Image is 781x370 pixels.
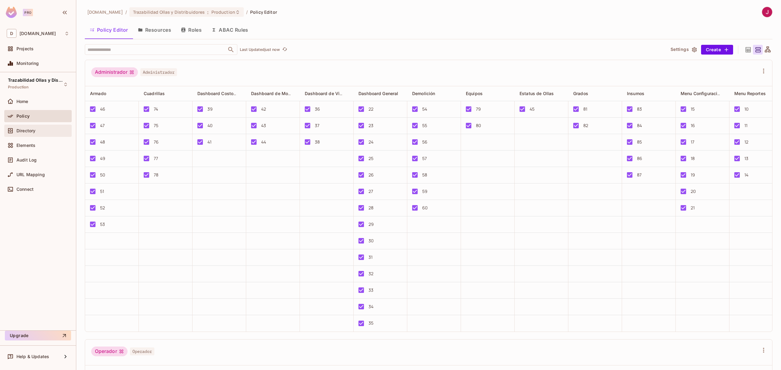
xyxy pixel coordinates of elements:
button: Upgrade [5,331,71,340]
div: 51 [100,188,104,195]
span: Cuadrillas [144,91,165,96]
div: 78 [154,172,158,178]
div: 34 [369,303,373,310]
span: Policy Editor [250,9,277,15]
div: 59 [422,188,427,195]
div: 13 [744,155,748,162]
div: Administrador [91,67,138,77]
span: Trazabilidad Ollas y Distribuidores [133,9,205,15]
span: Directory [16,128,35,133]
div: 80 [476,122,481,129]
span: Monitoring [16,61,39,66]
span: Grados [573,91,588,96]
span: Demolición [412,91,435,96]
div: 54 [422,106,427,112]
div: 14 [744,172,748,178]
div: 74 [154,106,158,112]
div: 32 [369,270,373,277]
div: 22 [369,106,373,112]
div: 50 [100,172,105,178]
span: refresh [282,47,287,53]
div: 40 [207,122,213,129]
div: 20 [691,188,696,195]
div: 42 [261,106,266,112]
div: 29 [369,221,374,228]
button: Settings [668,45,699,55]
div: 49 [100,155,105,162]
button: Open [227,45,235,54]
img: SReyMgAAAABJRU5ErkJggg== [6,7,17,18]
div: 24 [369,139,373,145]
button: refresh [281,46,288,53]
div: 39 [207,106,213,112]
span: Equipos [466,91,483,96]
div: Pro [23,9,33,16]
div: 15 [691,106,695,112]
span: Insumos [627,91,644,96]
div: 75 [154,122,158,129]
div: 36 [315,106,320,112]
span: Elements [16,143,35,148]
li: / [246,9,248,15]
div: 81 [583,106,587,112]
div: 16 [691,122,695,129]
span: Help & Updates [16,354,49,359]
button: ABAC Rules [207,22,253,37]
div: 12 [744,139,748,145]
span: Production [8,85,29,90]
div: 21 [691,205,695,211]
span: Production [211,9,235,15]
span: Workspace: deacero.com [20,31,56,36]
div: 33 [369,287,373,294]
div: 57 [422,155,427,162]
div: 58 [422,172,427,178]
button: Resources [133,22,176,37]
div: 60 [422,205,428,211]
div: 44 [261,139,266,145]
div: 27 [369,188,373,195]
span: the active workspace [87,9,123,15]
div: 53 [100,221,105,228]
div: 25 [369,155,373,162]
span: Armado [90,91,106,96]
span: Administrador [140,68,177,76]
div: 84 [637,122,642,129]
span: Dashboard Costos Operativos [197,91,260,96]
span: Click to refresh data [280,46,288,53]
div: 11 [744,122,747,129]
div: 28 [369,205,373,211]
div: 87 [637,172,642,178]
div: 85 [637,139,642,145]
div: 31 [369,254,373,261]
div: 45 [530,106,534,112]
button: Create [701,45,733,55]
div: 26 [369,172,374,178]
div: 35 [369,320,373,326]
div: 77 [154,155,158,162]
span: Projects [16,46,34,51]
span: URL Mapping [16,172,45,177]
div: 82 [583,122,588,129]
div: 37 [315,122,319,129]
div: 43 [261,122,266,129]
div: Operador [91,347,128,356]
span: : [207,10,209,15]
span: Menu Reportes [734,91,766,96]
div: 46 [100,106,105,112]
span: Trazabilidad Ollas y Distribuidores [8,78,63,83]
p: Last Updated just now [240,47,280,52]
span: Connect [16,187,34,192]
span: Audit Log [16,158,37,162]
div: 47 [100,122,105,129]
span: Dashboard de Vida Operativa [305,91,367,96]
span: Estatus de Ollas [520,91,554,96]
span: Dashboard General [358,91,398,96]
img: JOSE HUGO SANCHEZ ESTRELLA [762,7,772,17]
div: 41 [207,139,211,145]
div: 23 [369,122,373,129]
button: Roles [176,22,207,37]
div: 83 [637,106,642,112]
div: 18 [691,155,695,162]
div: 52 [100,205,105,211]
div: 30 [369,237,374,244]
